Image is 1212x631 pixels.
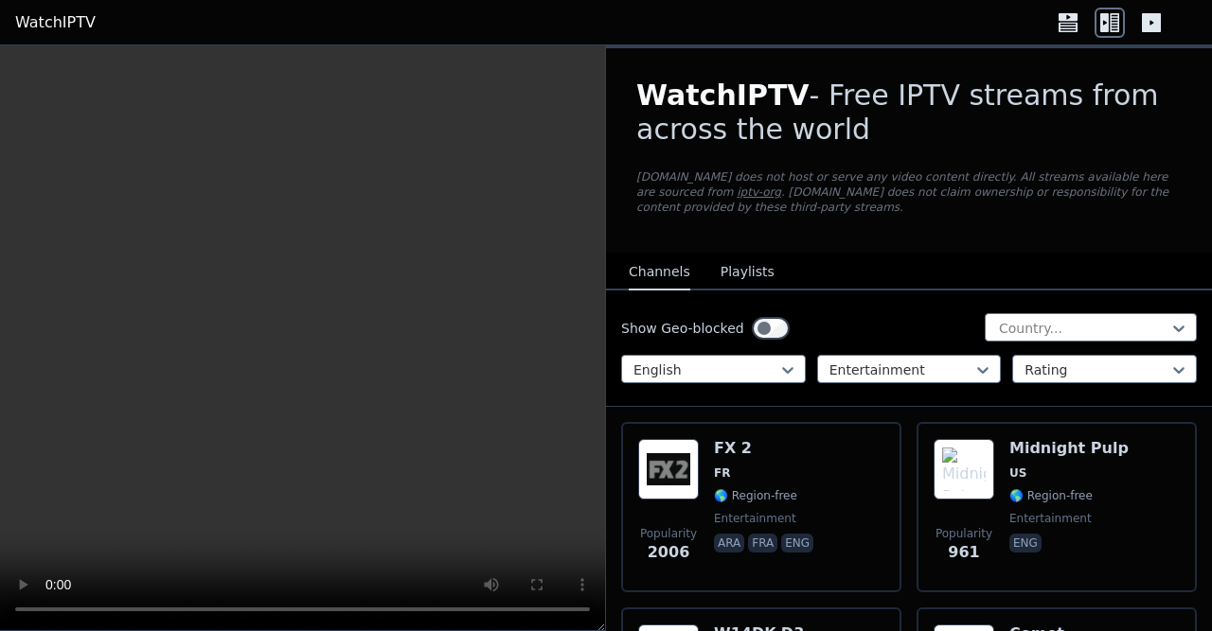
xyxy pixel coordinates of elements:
span: entertainment [714,511,796,526]
h6: Midnight Pulp [1009,439,1129,458]
p: fra [748,534,777,552]
p: ara [714,534,744,552]
a: iptv-org [737,185,781,199]
span: Popularity [640,526,697,541]
span: entertainment [1009,511,1092,526]
span: 🌎 Region-free [714,488,797,503]
h6: FX 2 [714,439,817,458]
p: [DOMAIN_NAME] does not host or serve any video content directly. All streams available here are s... [636,169,1182,215]
p: eng [781,534,813,552]
h1: - Free IPTV streams from across the world [636,79,1182,147]
label: Show Geo-blocked [621,319,744,338]
img: Midnight Pulp [934,439,994,500]
span: 🌎 Region-free [1009,488,1093,503]
button: Playlists [721,254,775,290]
span: WatchIPTV [636,79,810,112]
img: FX 2 [638,439,699,500]
span: 961 [948,541,979,564]
p: eng [1009,534,1042,552]
button: Channels [629,254,690,290]
span: 2006 [648,541,690,564]
span: FR [714,465,730,481]
a: WatchIPTV [15,11,96,34]
span: Popularity [936,526,992,541]
span: US [1009,465,1026,481]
